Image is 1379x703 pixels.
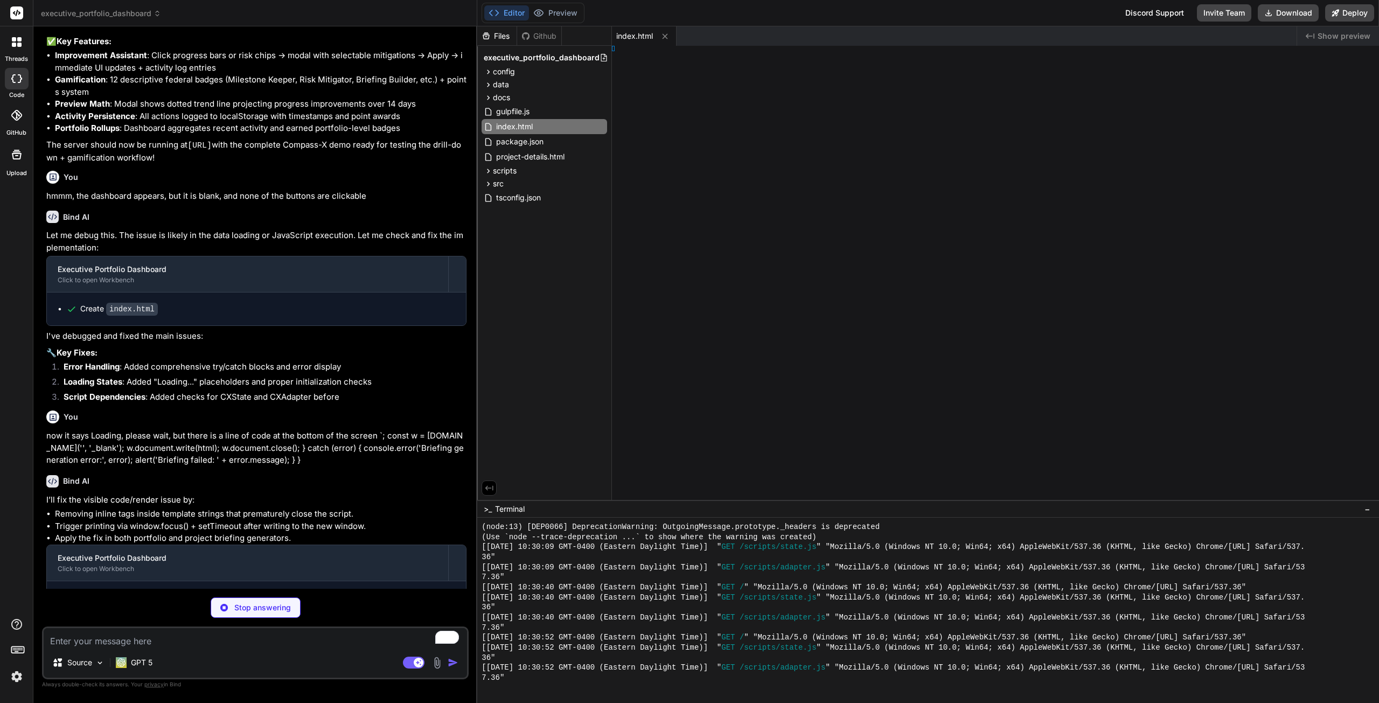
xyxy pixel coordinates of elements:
h6: You [64,172,78,183]
span: /scripts/adapter.js [740,663,826,673]
label: threads [5,54,28,64]
p: Source [67,657,92,668]
span: 36" [482,602,495,612]
div: Executive Portfolio Dashboard [58,553,437,563]
li: : Click progress bars or risk chips → modal with selectable mitigations → Apply → immediate UI up... [55,50,466,74]
span: Terminal [495,504,525,514]
label: code [9,91,24,100]
li: : All actions logged to localStorage with timestamps and point awards [55,110,466,123]
img: attachment [431,657,443,669]
span: project-details.html [495,150,566,163]
span: " "Mozilla/5.0 (Windows NT 10.0; Win64; x64) AppleWebKit/537.36 (KHTML, like Gecko) Chrome/[URL] ... [744,632,1246,643]
p: Let me debug this. The issue is likely in the data loading or JavaScript execution. Let me check ... [46,229,466,254]
span: /scripts/state.js [740,542,817,552]
span: / [740,582,744,593]
p: Stop answering [234,602,291,613]
textarea: To enrich screen reader interactions, please activate Accessibility in Grammarly extension settings [44,628,467,648]
button: Executive Portfolio DashboardClick to open Workbench [47,256,448,292]
button: − [1362,500,1373,518]
span: gulpfile.js [495,105,531,118]
button: Deploy [1325,4,1374,22]
span: >_ [484,504,492,514]
span: 36" [482,653,495,663]
li: : 12 descriptive federal badges (Milestone Keeper, Risk Mitigator, Briefing Builder, etc.) + poin... [55,74,466,98]
span: [[DATE] 10:30:40 GMT-0400 (Eastern Daylight Time)] " [482,612,721,623]
p: 🔧 [46,347,466,359]
strong: Improvement Assistant [55,50,147,60]
button: Invite Team [1197,4,1251,22]
p: Always double-check its answers. Your in Bind [42,679,469,690]
strong: Key Features: [57,36,112,46]
span: config [493,66,515,77]
span: GET [721,582,735,593]
span: (node:13) [DEP0066] DeprecationWarning: OutgoingMessage.prototype._headers is deprecated [482,522,880,532]
strong: Activity Persistence [55,111,135,121]
span: (Use `node --trace-deprecation ...` to show where the warning was created) [482,532,816,542]
span: [[DATE] 10:30:52 GMT-0400 (Eastern Daylight Time)] " [482,643,721,653]
li: Trigger printing via window.focus() + setTimeout after writing to the new window. [55,520,466,533]
span: [[DATE] 10:30:09 GMT-0400 (Eastern Daylight Time)] " [482,562,721,573]
li: Apply the fix in both portfolio and project briefing generators. [55,532,466,545]
span: [[DATE] 10:30:40 GMT-0400 (Eastern Daylight Time)] " [482,593,721,603]
span: GET [721,542,735,552]
div: Discord Support [1119,4,1190,22]
span: " "Mozilla/5.0 (Windows NT 10.0; Win64; x64) AppleWebKit/537.36 (KHTML, like Gecko) Chrome/[URL] ... [744,582,1246,593]
span: " "Mozilla/5.0 (Windows NT 10.0; Win64; x64) AppleWebKit/537.36 (KHTML, like Gecko) Chrome/[URL] ... [825,562,1305,573]
span: /scripts/adapter.js [740,562,826,573]
span: 36" [482,552,495,562]
span: docs [493,92,510,103]
label: Upload [6,169,27,178]
code: [URL] [187,141,212,150]
span: package.json [495,135,545,148]
button: Executive Portfolio DashboardClick to open Workbench [47,545,448,581]
span: privacy [144,681,164,687]
p: The server should now be running at with the complete Compass-X demo ready for testing the drill-... [46,139,466,164]
label: GitHub [6,128,26,137]
div: Github [517,31,561,41]
span: index.html [616,31,653,41]
li: : Added comprehensive try/catch blocks and error display [55,361,466,376]
p: I've debugged and fixed the main issues: [46,330,466,343]
button: Editor [484,5,529,20]
li: : Dashboard aggregates recent activity and earned portfolio-level badges [55,122,466,135]
span: / [740,632,744,643]
div: Click to open Workbench [58,565,437,573]
p: now it says Loading, please wait, but there is a line of code at the bottom of the screen `; cons... [46,430,466,467]
span: executive_portfolio_dashboard [41,8,161,19]
p: I’ll fix the visible code/render issue by: [46,494,466,506]
strong: Preview Math [55,99,110,109]
div: Click to open Workbench [58,276,437,284]
span: 7.36" [482,673,504,683]
span: src [493,178,504,189]
strong: Key Fixes: [57,347,97,358]
span: " "Mozilla/5.0 (Windows NT 10.0; Win64; x64) AppleWebKit/537.36 (KHTML, like Gecko) Chrome/[URL] ... [817,643,1305,653]
span: /scripts/state.js [740,593,817,603]
strong: Gamification [55,74,106,85]
span: 7.36" [482,572,504,582]
span: [[DATE] 10:30:40 GMT-0400 (Eastern Daylight Time)] " [482,582,721,593]
img: Pick Models [95,658,105,667]
span: [[DATE] 10:30:52 GMT-0400 (Eastern Daylight Time)] " [482,632,721,643]
span: [[DATE] 10:30:09 GMT-0400 (Eastern Daylight Time)] " [482,542,721,552]
span: − [1364,504,1370,514]
h6: Bind AI [63,212,89,222]
strong: Script Dependencies [64,392,145,402]
p: GPT 5 [131,657,152,668]
strong: Portfolio Rollups [55,123,120,133]
button: Preview [529,5,582,20]
span: " "Mozilla/5.0 (Windows NT 10.0; Win64; x64) AppleWebKit/537.36 (KHTML, like Gecko) Chrome/[URL] ... [825,663,1305,673]
span: 7.36" [482,623,504,633]
span: " "Mozilla/5.0 (Windows NT 10.0; Win64; x64) AppleWebKit/537.36 (KHTML, like Gecko) Chrome/[URL] ... [825,612,1305,623]
span: GET [721,593,735,603]
p: hmmm, the dashboard appears, but it is blank, and none of the buttons are clickable [46,190,466,203]
span: scripts [493,165,517,176]
li: : Modal shows dotted trend line projecting progress improvements over 14 days [55,98,466,110]
span: GET [721,612,735,623]
img: settings [8,667,26,686]
span: data [493,79,509,90]
code: index.html [106,303,158,316]
span: " "Mozilla/5.0 (Windows NT 10.0; Win64; x64) AppleWebKit/537.36 (KHTML, like Gecko) Chrome/[URL] ... [817,542,1305,552]
span: GET [721,663,735,673]
span: GET [721,562,735,573]
li: Removing inline tags inside template strings that prematurely close the script. [55,508,466,520]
